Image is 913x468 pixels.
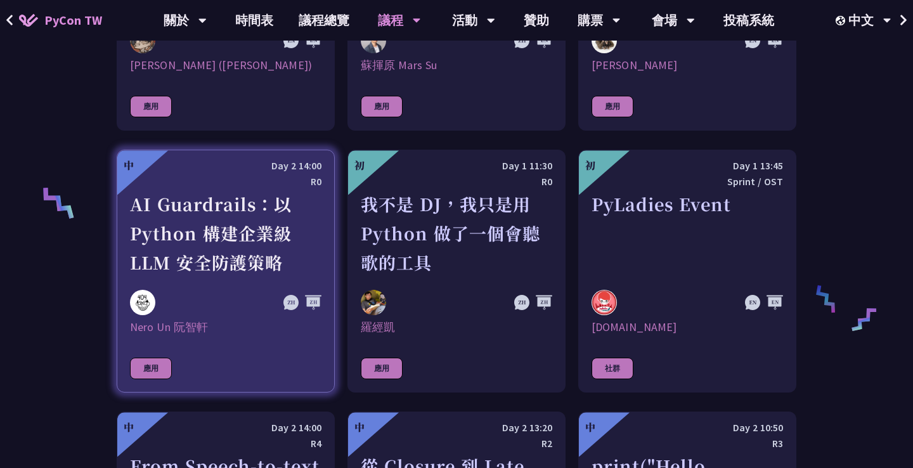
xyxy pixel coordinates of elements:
span: PyCon TW [44,11,102,30]
div: 中 [124,158,134,173]
a: PyCon TW [6,4,115,36]
img: pyladies.tw [592,290,617,315]
img: 李唯 (Wei Lee) [130,28,155,53]
a: 初 Day 1 13:45 Sprint / OST PyLadies Event pyladies.tw [DOMAIN_NAME] 社群 [578,150,796,393]
div: R0 [361,174,552,190]
img: Home icon of PyCon TW 2025 [19,14,38,27]
div: [PERSON_NAME] [592,58,783,73]
div: 中 [354,420,365,435]
div: Day 2 14:00 [130,158,321,174]
div: R4 [130,436,321,452]
div: 應用 [592,96,633,117]
div: R3 [592,436,783,452]
div: Day 2 14:00 [130,420,321,436]
img: Sebastien Crocquevieille [592,28,617,53]
div: 初 [354,158,365,173]
div: 初 [585,158,595,173]
div: Day 1 13:45 [592,158,783,174]
a: 中 Day 2 14:00 R0 AI Guardrails：以 Python 構建企業級 LLM 安全防護策略 Nero Un 阮智軒 Nero Un 阮智軒 應用 [117,150,335,393]
img: 羅經凱 [361,290,386,315]
div: PyLadies Event [592,190,783,277]
div: 我不是 DJ，我只是用 Python 做了一個會聽歌的工具 [361,190,552,277]
a: 初 Day 1 11:30 R0 我不是 DJ，我只是用 Python 做了一個會聽歌的工具 羅經凱 羅經凱 應用 [347,150,566,393]
img: 蘇揮原 Mars Su [361,28,386,53]
div: 社群 [592,358,633,379]
div: Day 2 10:50 [592,420,783,436]
div: R2 [361,436,552,452]
div: Nero Un 阮智軒 [130,320,321,335]
div: 應用 [361,96,403,117]
div: [PERSON_NAME] ([PERSON_NAME]) [130,58,321,73]
img: Nero Un 阮智軒 [130,290,155,315]
div: 中 [585,420,595,435]
div: AI Guardrails：以 Python 構建企業級 LLM 安全防護策略 [130,190,321,277]
div: Day 1 11:30 [361,158,552,174]
div: 應用 [130,96,172,117]
img: Locale Icon [836,16,848,25]
div: 應用 [130,358,172,379]
div: 蘇揮原 Mars Su [361,58,552,73]
div: 應用 [361,358,403,379]
div: R0 [130,174,321,190]
div: 羅經凱 [361,320,552,335]
div: Sprint / OST [592,174,783,190]
div: [DOMAIN_NAME] [592,320,783,335]
div: Day 2 13:20 [361,420,552,436]
div: 中 [124,420,134,435]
